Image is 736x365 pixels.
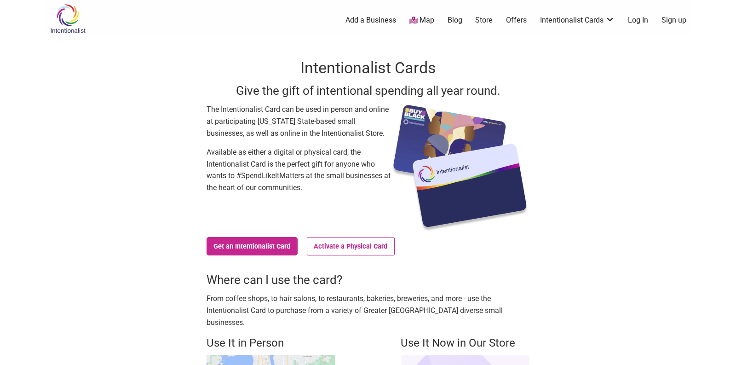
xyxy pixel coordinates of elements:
p: The Intentionalist Card can be used in person and online at participating [US_STATE] State-based ... [207,104,391,139]
a: Log In [628,15,648,25]
a: Blog [448,15,462,25]
p: From coffee shops, to hair salons, to restaurants, bakeries, breweries, and more - use the Intent... [207,293,529,328]
h3: Where can I use the card? [207,272,529,288]
a: Sign up [661,15,686,25]
h4: Use It Now in Our Store [401,336,529,351]
a: Get an Intentionalist Card [207,237,298,255]
h3: Give the gift of intentional spending all year round. [207,82,529,99]
a: Intentionalist Cards [540,15,615,25]
p: Available as either a digital or physical card, the Intentionalist Card is the perfect gift for a... [207,146,391,193]
h1: Intentionalist Cards [207,57,529,79]
img: Intentionalist Card [391,104,529,232]
a: Offers [506,15,527,25]
img: Intentionalist [46,4,90,34]
a: Map [409,15,434,26]
a: Store [475,15,493,25]
h4: Use It in Person [207,336,335,351]
a: Add a Business [345,15,396,25]
a: Activate a Physical Card [307,237,395,255]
